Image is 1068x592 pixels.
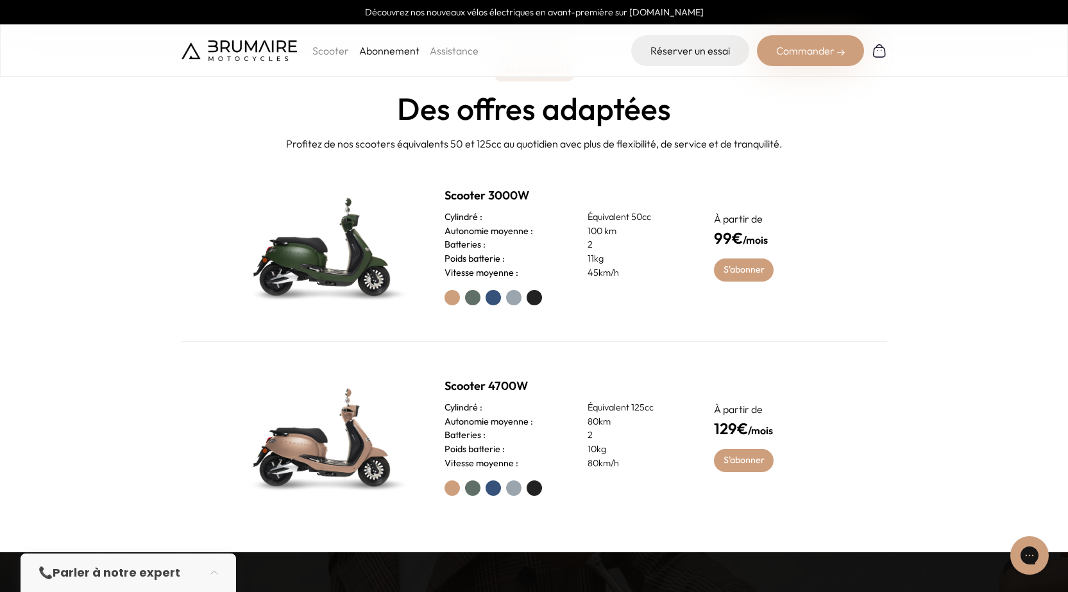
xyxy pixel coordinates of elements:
[588,415,683,429] p: 80km
[757,35,864,66] div: Commander
[430,44,479,57] a: Assistance
[445,210,482,224] h3: Cylindré :
[714,449,774,472] a: S'abonner
[10,92,1058,126] h2: Des offres adaptées
[312,43,349,58] p: Scooter
[445,187,683,205] h2: Scooter 3000W
[714,258,774,282] a: S'abonner
[445,238,486,252] h3: Batteries :
[445,401,482,415] h3: Cylindré :
[10,136,1058,151] p: Profitez de nos scooters équivalents 50 et 125cc au quotidien avec plus de flexibilité, de servic...
[445,266,518,280] h3: Vitesse moyenne :
[588,266,683,280] p: 45km/h
[714,226,833,249] h4: /mois
[714,402,833,417] p: À partir de
[714,419,748,438] span: 129€
[445,252,505,266] h3: Poids batterie :
[588,224,683,239] p: 100 km
[837,49,845,56] img: right-arrow-2.png
[235,373,414,501] img: Scooter Brumaire vert
[714,417,833,440] h4: /mois
[588,443,683,457] p: 10kg
[359,44,420,57] a: Abonnement
[1004,532,1055,579] iframe: Gorgias live chat messenger
[872,43,887,58] img: Panier
[588,401,683,415] p: Équivalent 125cc
[445,457,518,471] h3: Vitesse moyenne :
[588,210,683,224] p: Équivalent 50cc
[445,224,533,239] h3: Autonomie moyenne :
[588,428,683,443] p: 2
[445,443,505,457] h3: Poids batterie :
[714,211,833,226] p: À partir de
[445,377,683,395] h2: Scooter 4700W
[588,457,683,471] p: 80km/h
[182,40,297,61] img: Brumaire Motocycles
[445,428,486,443] h3: Batteries :
[714,228,743,248] span: 99€
[588,252,683,266] p: 11kg
[235,182,414,310] img: Scooter Brumaire vert
[631,35,749,66] a: Réserver un essai
[588,238,683,252] p: 2
[445,415,533,429] h3: Autonomie moyenne :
